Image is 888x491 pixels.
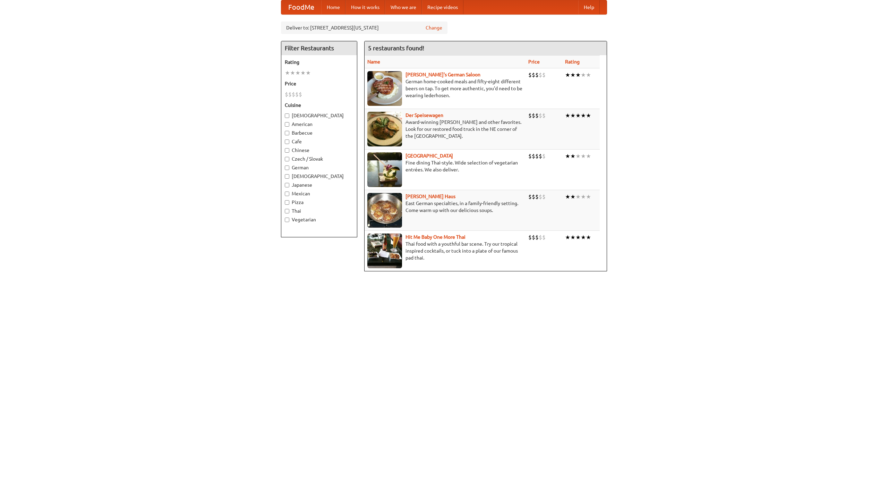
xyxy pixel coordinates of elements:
[367,119,523,139] p: Award-winning [PERSON_NAME] and other favorites. Look for our restored food truck in the NE corne...
[586,112,591,119] li: ★
[565,193,570,201] li: ★
[542,193,546,201] li: $
[539,152,542,160] li: $
[581,193,586,201] li: ★
[532,193,535,201] li: $
[532,234,535,241] li: $
[570,152,575,160] li: ★
[581,234,586,241] li: ★
[285,102,353,109] h5: Cuisine
[575,71,581,79] li: ★
[542,112,546,119] li: $
[565,71,570,79] li: ★
[535,112,539,119] li: $
[575,193,581,201] li: ★
[565,59,580,65] a: Rating
[542,71,546,79] li: $
[285,80,353,87] h5: Price
[532,152,535,160] li: $
[565,234,570,241] li: ★
[285,129,353,136] label: Barbecue
[285,69,290,77] li: ★
[285,122,289,127] input: American
[565,112,570,119] li: ★
[581,112,586,119] li: ★
[367,112,402,146] img: speisewagen.jpg
[539,234,542,241] li: $
[581,152,586,160] li: ★
[570,71,575,79] li: ★
[565,152,570,160] li: ★
[285,148,289,153] input: Chinese
[285,174,289,179] input: [DEMOGRAPHIC_DATA]
[528,71,532,79] li: $
[285,155,353,162] label: Czech / Slovak
[285,183,289,187] input: Japanese
[539,193,542,201] li: $
[570,234,575,241] li: ★
[405,234,466,240] b: Hit Me Baby One More Thai
[367,78,523,99] p: German home-cooked meals and fifty-eight different beers on tap. To get more authentic, you'd nee...
[535,193,539,201] li: $
[285,190,353,197] label: Mexican
[586,234,591,241] li: ★
[295,91,299,98] li: $
[285,216,353,223] label: Vegetarian
[405,153,453,159] b: [GEOGRAPHIC_DATA]
[385,0,422,14] a: Who we are
[586,71,591,79] li: ★
[299,91,302,98] li: $
[285,166,289,170] input: German
[367,200,523,214] p: East German specialties, in a family-friendly setting. Come warm up with our delicious soups.
[535,71,539,79] li: $
[539,71,542,79] li: $
[367,152,402,187] img: satay.jpg
[542,152,546,160] li: $
[285,218,289,222] input: Vegetarian
[367,240,523,261] p: Thai food with a youthful bar scene. Try our tropical inspired cocktails, or tuck into a plate of...
[288,91,292,98] li: $
[578,0,600,14] a: Help
[581,71,586,79] li: ★
[528,152,532,160] li: $
[285,192,289,196] input: Mexican
[300,69,306,77] li: ★
[405,112,443,118] a: Der Speisewagen
[292,91,295,98] li: $
[542,234,546,241] li: $
[528,59,540,65] a: Price
[306,69,311,77] li: ★
[285,199,353,206] label: Pizza
[570,193,575,201] li: ★
[575,112,581,119] li: ★
[285,157,289,161] input: Czech / Slovak
[535,234,539,241] li: $
[285,173,353,180] label: [DEMOGRAPHIC_DATA]
[426,24,442,31] a: Change
[405,194,455,199] a: [PERSON_NAME] Haus
[285,200,289,205] input: Pizza
[586,152,591,160] li: ★
[281,41,357,55] h4: Filter Restaurants
[570,112,575,119] li: ★
[528,112,532,119] li: $
[321,0,345,14] a: Home
[285,147,353,154] label: Chinese
[539,112,542,119] li: $
[532,71,535,79] li: $
[405,72,480,77] a: [PERSON_NAME]'s German Saloon
[532,112,535,119] li: $
[295,69,300,77] li: ★
[367,71,402,106] img: esthers.jpg
[586,193,591,201] li: ★
[535,152,539,160] li: $
[285,59,353,66] h5: Rating
[367,159,523,173] p: Fine dining Thai-style. Wide selection of vegetarian entrées. We also deliver.
[285,131,289,135] input: Barbecue
[367,193,402,228] img: kohlhaus.jpg
[290,69,295,77] li: ★
[285,164,353,171] label: German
